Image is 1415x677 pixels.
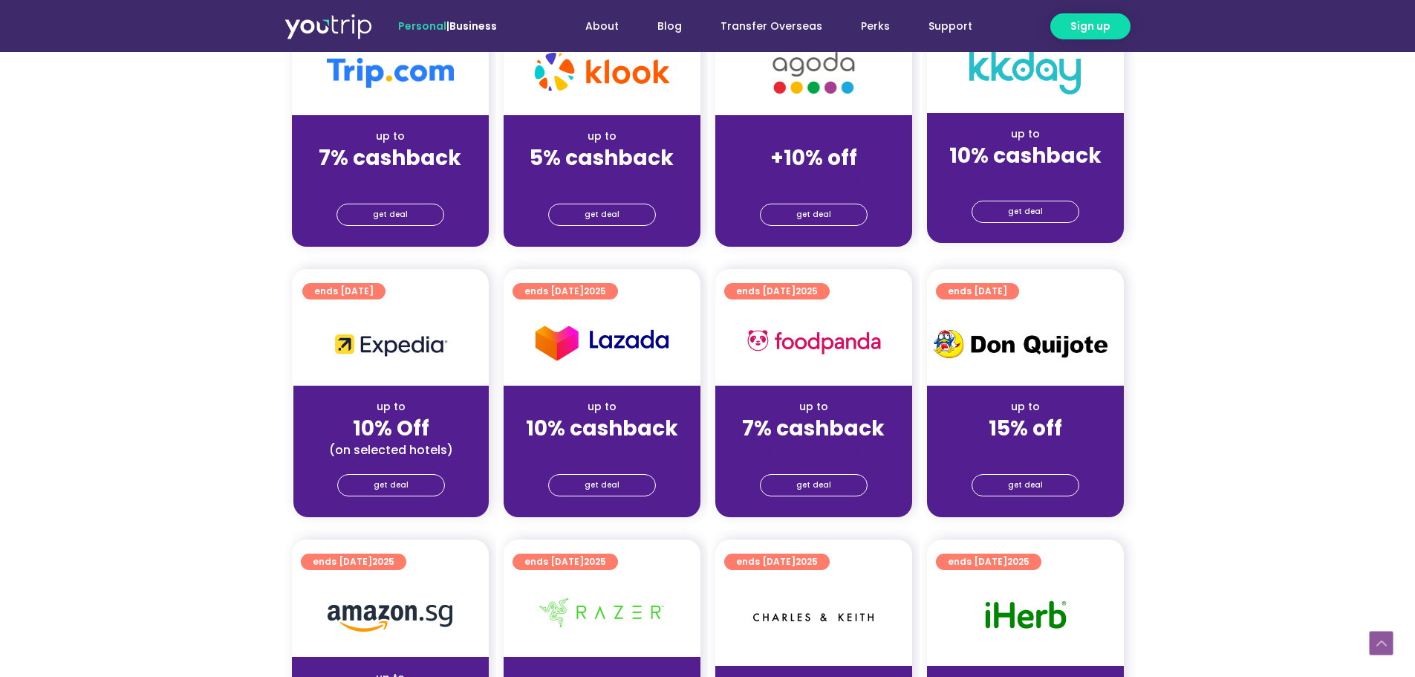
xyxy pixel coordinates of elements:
a: ends [DATE]2025 [724,554,830,570]
a: get deal [760,204,868,226]
span: ends [DATE] [948,554,1029,570]
span: get deal [796,475,831,496]
span: get deal [1008,201,1043,222]
strong: 15% off [989,414,1062,443]
span: ends [DATE] [736,283,818,299]
a: ends [DATE]2025 [513,283,618,299]
span: 2025 [372,555,394,568]
a: get deal [760,474,868,496]
span: ends [DATE] [313,554,394,570]
a: ends [DATE]2025 [724,283,830,299]
strong: 10% cashback [526,414,678,443]
strong: 5% cashback [530,143,674,172]
span: 2025 [796,285,818,297]
a: Sign up [1050,13,1131,39]
a: get deal [548,204,656,226]
div: up to [727,399,900,415]
span: 2025 [796,555,818,568]
span: get deal [374,475,409,496]
a: ends [DATE] [302,283,386,299]
a: Perks [842,13,909,40]
a: About [566,13,638,40]
div: (for stays only) [515,172,689,187]
div: (for stays only) [939,442,1112,458]
span: 2025 [584,555,606,568]
div: (on selected hotels) [305,442,477,458]
div: (for stays only) [304,172,477,187]
div: (for stays only) [727,172,900,187]
strong: 10% Off [353,414,429,443]
span: get deal [585,475,619,496]
span: 2025 [584,285,606,297]
a: get deal [336,204,444,226]
a: ends [DATE]2025 [936,554,1041,570]
div: up to [304,129,477,144]
a: ends [DATE] [936,283,1019,299]
span: | [398,19,497,33]
a: get deal [972,474,1079,496]
span: 2025 [1007,555,1029,568]
span: ends [DATE] [948,283,1007,299]
span: ends [DATE] [524,283,606,299]
div: up to [939,126,1112,142]
span: Sign up [1070,19,1110,34]
a: Blog [638,13,701,40]
nav: Menu [537,13,992,40]
a: Business [449,19,497,33]
strong: 10% cashback [949,141,1102,170]
a: Support [909,13,992,40]
div: up to [939,399,1112,415]
span: get deal [373,204,408,225]
span: get deal [585,204,619,225]
div: up to [515,399,689,415]
span: Personal [398,19,446,33]
span: get deal [796,204,831,225]
span: ends [DATE] [736,554,818,570]
a: get deal [548,474,656,496]
strong: 7% cashback [742,414,885,443]
a: get deal [972,201,1079,223]
span: up to [800,129,827,143]
div: up to [305,399,477,415]
div: (for stays only) [515,442,689,458]
span: get deal [1008,475,1043,496]
a: get deal [337,474,445,496]
div: (for stays only) [939,169,1112,185]
span: ends [DATE] [524,554,606,570]
div: (for stays only) [727,442,900,458]
strong: +10% off [770,143,857,172]
a: ends [DATE]2025 [301,554,406,570]
strong: 7% cashback [319,143,461,172]
a: Transfer Overseas [701,13,842,40]
div: up to [515,129,689,144]
a: ends [DATE]2025 [513,554,618,570]
span: ends [DATE] [314,283,374,299]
